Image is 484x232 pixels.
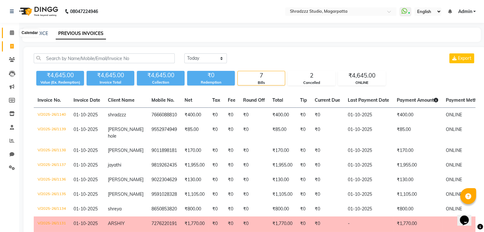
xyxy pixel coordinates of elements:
td: ₹0 [224,202,239,216]
td: ₹0 [311,173,344,187]
td: ₹400.00 [269,108,296,123]
td: V/2025-26/1136 [34,173,70,187]
div: ₹0 [187,71,235,80]
td: ₹0 [224,143,239,158]
span: Total [272,97,283,103]
iframe: chat widget [457,207,478,226]
td: ₹0 [224,216,239,231]
td: ₹0 [239,122,269,143]
td: ₹0 [239,216,269,231]
td: ₹800.00 [181,202,208,216]
td: ₹0 [239,187,269,202]
td: - [344,216,393,231]
td: ₹130.00 [181,173,208,187]
td: ₹0 [296,158,311,173]
span: ONLINE [446,162,462,168]
td: ₹0 [296,216,311,231]
span: Client Name [108,97,135,103]
td: ₹85.00 [181,122,208,143]
td: 01-10-2025 [344,202,393,216]
td: ₹0 [296,173,311,187]
td: ₹0 [311,202,344,216]
td: 01-10-2025 [344,158,393,173]
td: V/2025-26/1137 [34,158,70,173]
td: ₹1,105.00 [181,187,208,202]
td: 01-10-2025 [344,173,393,187]
span: Net [185,97,192,103]
span: [PERSON_NAME] [108,177,144,182]
span: Last Payment Date [348,97,389,103]
div: 7 [238,71,285,80]
span: Tip [300,97,307,103]
span: shradzzz [108,112,126,118]
td: ₹0 [208,216,224,231]
a: PREVIOUS INVOICES [56,28,106,39]
div: 2 [288,71,335,80]
div: ₹4,645.00 [36,71,84,80]
span: 01-10-2025 [74,206,98,212]
td: V/2025-26/1138 [34,143,70,158]
td: ₹1,955.00 [269,158,296,173]
td: ₹1,770.00 [269,216,296,231]
td: 01-10-2025 [344,108,393,123]
td: 01-10-2025 [344,122,393,143]
div: Collection [137,80,185,85]
td: ₹400.00 [393,108,442,123]
td: ₹0 [239,173,269,187]
span: 01-10-2025 [74,191,98,197]
td: ₹1,955.00 [181,158,208,173]
td: V/2025-26/1135 [34,187,70,202]
span: ONLINE [446,177,462,182]
span: ONLINE [446,147,462,153]
td: 01-10-2025 [344,143,393,158]
td: 01-10-2025 [344,187,393,202]
div: Bills [238,80,285,85]
td: ₹0 [208,143,224,158]
td: ₹1,105.00 [393,187,442,202]
span: Current Due [315,97,340,103]
td: ₹1,770.00 [181,216,208,231]
span: ONLINE [446,206,462,212]
span: [PERSON_NAME] hole [108,126,144,139]
td: ₹0 [208,202,224,216]
td: 9022304629 [148,173,181,187]
td: ₹0 [224,173,239,187]
span: Round Off [243,97,265,103]
td: 9819262435 [148,158,181,173]
span: [PERSON_NAME] [108,191,144,197]
td: ₹400.00 [181,108,208,123]
div: ONLINE [338,80,385,85]
td: ₹800.00 [269,202,296,216]
td: ₹0 [224,108,239,123]
span: ARSHIY [108,221,125,226]
div: ₹4,645.00 [338,71,385,80]
td: ₹800.00 [393,202,442,216]
td: V/2025-26/1140 [34,108,70,123]
span: Invoice Date [74,97,100,103]
div: Value (Ex. Redemption) [36,80,84,85]
div: Calendar [20,29,39,37]
td: ₹1,955.00 [393,158,442,173]
span: shreya [108,206,122,212]
span: Invoice No. [38,97,61,103]
td: 8650853820 [148,202,181,216]
img: logo [16,3,60,20]
td: 7666088810 [148,108,181,123]
td: ₹85.00 [393,122,442,143]
b: 08047224946 [70,3,98,20]
td: V/2025-26/1134 [34,202,70,216]
td: ₹170.00 [269,143,296,158]
td: ₹1,770.00 [393,216,442,231]
span: 01-10-2025 [74,177,98,182]
td: 9011898181 [148,143,181,158]
span: 01-10-2025 [74,221,98,226]
td: ₹0 [224,187,239,202]
td: 9591028328 [148,187,181,202]
td: ₹0 [296,122,311,143]
button: Export [449,53,474,63]
td: ₹1,105.00 [269,187,296,202]
td: ₹0 [208,158,224,173]
span: Fee [228,97,235,103]
td: ₹0 [208,108,224,123]
span: jayathi [108,162,121,168]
